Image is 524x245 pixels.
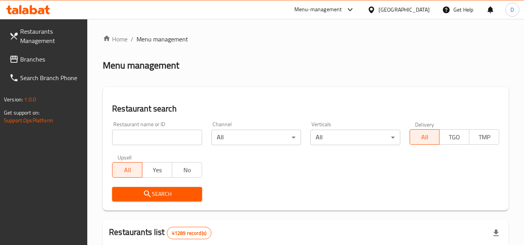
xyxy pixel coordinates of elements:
[379,5,430,14] div: [GEOGRAPHIC_DATA]
[145,164,169,176] span: Yes
[103,59,179,72] h2: Menu management
[116,164,139,176] span: All
[469,129,499,145] button: TMP
[3,22,88,50] a: Restaurants Management
[4,108,40,118] span: Get support on:
[167,227,211,239] div: Total records count
[211,130,301,145] div: All
[20,73,81,82] span: Search Branch Phone
[415,122,434,127] label: Delivery
[24,94,36,105] span: 1.0.0
[112,187,202,201] button: Search
[109,226,211,239] h2: Restaurants list
[118,189,195,199] span: Search
[118,154,132,160] label: Upsell
[294,5,342,14] div: Menu-management
[410,129,440,145] button: All
[443,132,466,143] span: TGO
[4,115,53,125] a: Support.OpsPlatform
[413,132,437,143] span: All
[3,50,88,69] a: Branches
[472,132,496,143] span: TMP
[3,69,88,87] a: Search Branch Phone
[142,162,172,178] button: Yes
[175,164,199,176] span: No
[20,55,81,64] span: Branches
[112,130,202,145] input: Search for restaurant name or ID..
[112,103,499,115] h2: Restaurant search
[439,129,469,145] button: TGO
[131,34,133,44] li: /
[310,130,400,145] div: All
[103,34,128,44] a: Home
[137,34,188,44] span: Menu management
[20,27,81,45] span: Restaurants Management
[172,162,202,178] button: No
[487,224,505,242] div: Export file
[510,5,514,14] span: D
[167,230,211,237] span: 41289 record(s)
[112,162,142,178] button: All
[103,34,508,44] nav: breadcrumb
[4,94,23,105] span: Version:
